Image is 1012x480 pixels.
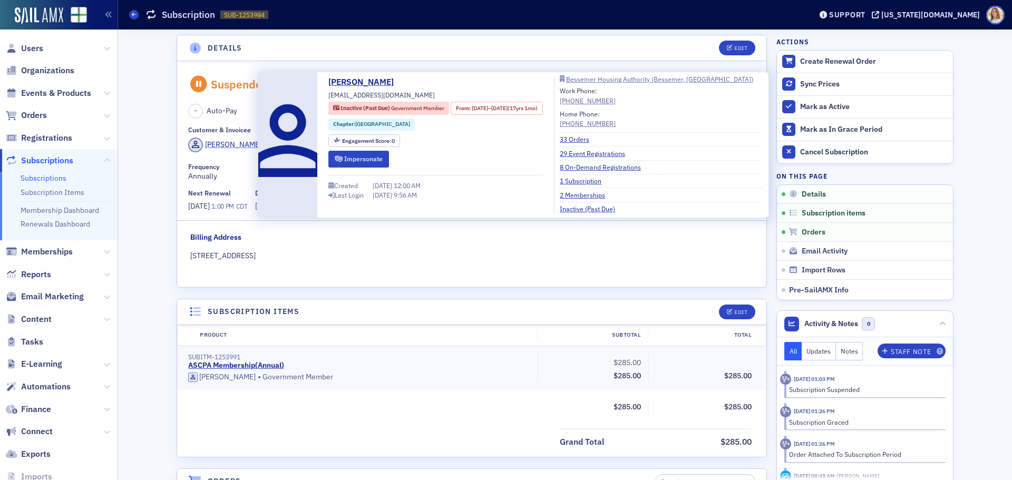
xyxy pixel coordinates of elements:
span: Pre-SailAMX Info [789,285,849,295]
span: 12:00 AM [394,181,421,190]
span: Automations [21,381,71,393]
a: Subscriptions [21,173,66,183]
a: Subscriptions [6,155,73,166]
a: 33 Orders [560,134,597,144]
span: Inactive (Past Due) [340,104,391,112]
a: [PHONE_NUMBER] [560,119,616,128]
a: [PERSON_NAME] [188,138,261,152]
a: Memberships [6,246,73,258]
a: SailAMX [15,7,63,24]
span: Memberships [21,246,73,258]
time: 5/1/2025 01:26 PM [794,407,835,415]
div: SUBITM-1253991 [188,353,530,361]
span: $285.00 [724,371,752,380]
time: 4/30/2025 08:45 AM [794,472,835,479]
span: Email Activity [802,247,848,256]
span: Grand Total [560,436,608,448]
button: Mark as Active [777,95,953,118]
span: Import Rows [802,266,845,275]
div: Order Attached To Subscription Period [789,449,938,459]
a: Events & Products [6,87,91,99]
div: Total [648,331,758,339]
h4: Subscription items [208,306,299,317]
div: Activity [780,406,791,417]
span: [DATE] [491,104,508,112]
span: Users [21,43,43,54]
div: Engagement Score: 0 [328,134,400,148]
span: Engagement Score : [342,137,392,144]
span: Finance [21,404,51,415]
a: ASCPA Membership(Annual) [188,361,284,370]
span: $285.00 [614,371,641,380]
div: [US_STATE][DOMAIN_NAME] [881,10,980,19]
div: Created [334,183,358,189]
span: Registrations [21,132,72,144]
div: Next Renewal [188,189,231,197]
div: Product [192,331,537,339]
span: $285.00 [724,402,752,412]
a: Tasks [6,336,43,348]
a: [PERSON_NAME] [188,373,256,382]
div: Edit [734,45,747,51]
button: Sync Prices [777,73,953,95]
div: Cancel Subscription [800,148,948,157]
div: Mark as Active [800,102,948,112]
span: [DATE] [472,104,488,112]
span: Email Marketing [21,291,84,302]
span: Reports [21,269,51,280]
span: $285.00 [614,402,641,412]
div: Government Member [188,372,530,383]
div: Support [829,10,865,19]
a: Content [6,314,52,325]
div: Subscription Suspended [789,385,938,394]
button: Staff Note [878,344,946,358]
div: Subscription Graced [789,417,938,427]
span: – [194,107,197,115]
a: 2 Memberships [560,190,613,200]
div: Bessemer Housing Authority (Bessemer, [GEOGRAPHIC_DATA]) [566,76,753,82]
div: Frequency [188,163,219,171]
span: 9:56 AM [394,191,417,199]
div: Edit [734,309,747,315]
div: [PHONE_NUMBER] [560,96,616,105]
img: SailAMX [71,7,87,23]
span: Activity & Notes [804,318,858,329]
a: Membership Dashboard [21,205,99,215]
a: E-Learning [6,358,62,370]
button: Cancel Subscription [777,141,953,163]
span: [DATE] [255,201,278,211]
a: Finance [6,404,51,415]
div: Date Started [255,189,294,197]
span: Organizations [21,65,74,76]
span: $285.00 [721,436,752,447]
button: Edit [719,41,755,55]
h1: Subscription [162,8,215,21]
span: 0 [862,317,875,330]
a: Reports [6,269,51,280]
div: From: 2008-06-25 00:00:00 [451,102,542,115]
span: Subscriptions [21,155,73,166]
div: Subtotal [537,331,648,339]
div: Customer & Invoicee [188,126,251,134]
a: Renewals Dashboard [21,219,90,229]
div: Annually [188,163,627,182]
div: [PERSON_NAME] [199,373,256,382]
div: Staff Note [891,349,931,355]
time: 5/1/2025 01:26 PM [794,440,835,447]
span: Details [802,190,826,199]
a: Organizations [6,65,74,76]
a: Orders [6,110,47,121]
a: Inactive (Past Due) Government Member [333,104,444,113]
span: $285.00 [614,358,641,367]
div: Work Phone: [560,86,616,105]
span: 1:00 PM [211,202,234,210]
span: SUB-1253984 [224,11,265,19]
h4: On this page [776,171,953,181]
span: Chapter : [333,120,355,128]
span: Connect [21,426,53,437]
a: Email Marketing [6,291,84,302]
span: Auto-Pay [207,105,237,116]
span: Content [21,314,52,325]
a: Users [6,43,43,54]
a: Exports [6,448,51,460]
